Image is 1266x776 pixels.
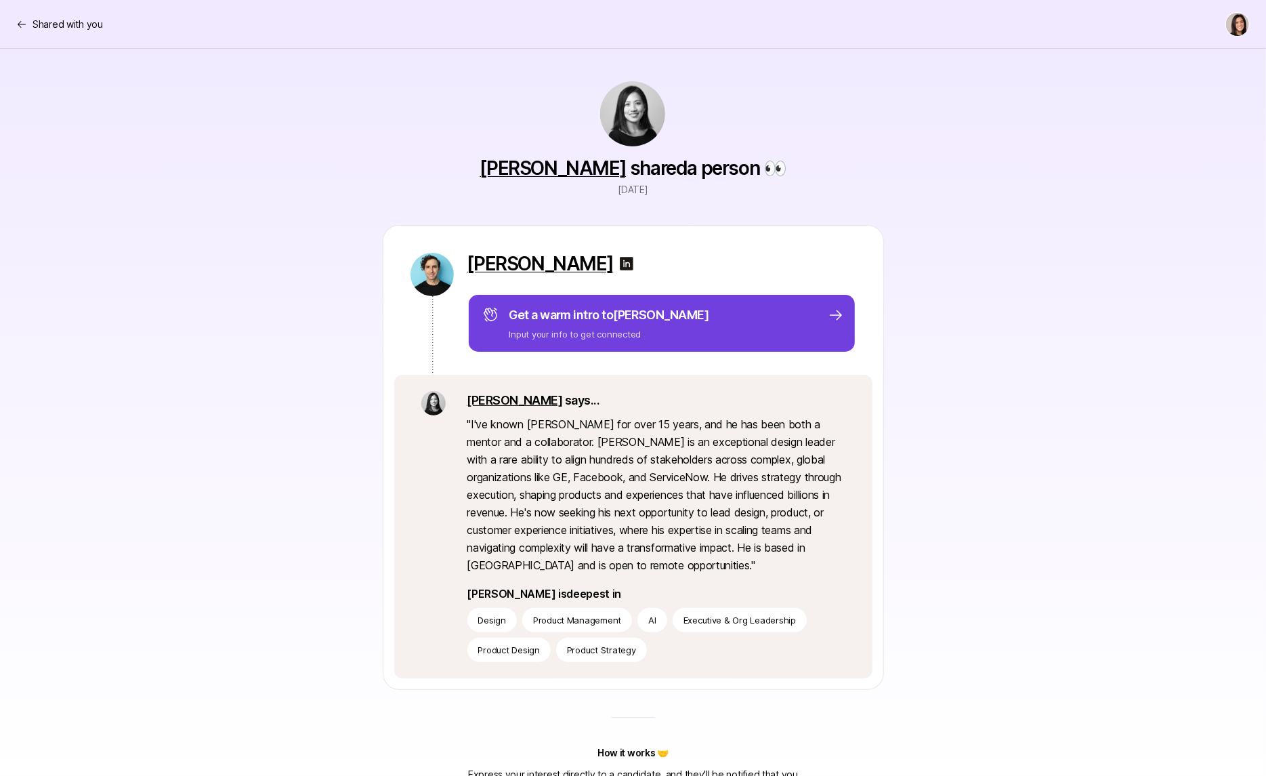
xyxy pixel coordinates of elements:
[683,613,796,627] p: Executive & Org Leadership
[467,415,845,574] p: " I've known [PERSON_NAME] for over 15 years, and he has been both a mentor and a collaborator. [...
[618,182,648,198] p: [DATE]
[480,157,626,180] a: [PERSON_NAME]
[467,391,845,410] p: says...
[467,585,845,603] p: [PERSON_NAME] is deepest in
[597,745,669,761] p: How it works 🤝
[509,327,709,341] p: Input your info to get connected
[618,256,635,272] img: linkedin-logo
[1226,13,1249,36] img: Eleanor Morgan
[467,253,614,274] a: [PERSON_NAME]
[480,157,786,179] p: shared a person 👀
[648,613,656,627] p: AI
[478,643,540,657] p: Product Design
[509,306,709,325] p: Get a warm intro
[1225,12,1250,37] button: Eleanor Morgan
[533,613,621,627] p: Product Management
[478,613,506,627] p: Design
[410,253,454,296] img: 96d2a0e4_1874_4b12_b72d_b7b3d0246393.jpg
[467,393,563,407] a: [PERSON_NAME]
[600,81,665,146] img: a6da1878_b95e_422e_bba6_ac01d30c5b5f.jpg
[33,16,103,33] p: Shared with you
[421,391,446,415] img: a6da1878_b95e_422e_bba6_ac01d30c5b5f.jpg
[602,308,709,322] span: to [PERSON_NAME]
[567,643,636,657] p: Product Strategy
